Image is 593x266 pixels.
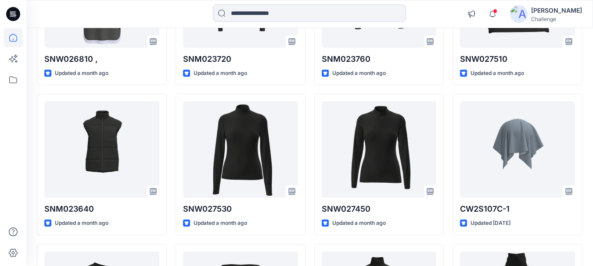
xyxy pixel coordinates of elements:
a: SNM023640 [44,101,159,198]
p: SNM023720 [183,53,298,65]
p: SNM023760 [322,53,437,65]
p: Updated a month ago [194,219,247,228]
p: SNW027450 [322,203,437,215]
p: SNW027510 [460,53,575,65]
p: Updated a month ago [471,69,524,78]
p: SNM023640 [44,203,159,215]
a: CW2S107C-1 [460,101,575,198]
p: Updated a month ago [332,69,386,78]
p: CW2S107C-1 [460,203,575,215]
p: Updated [DATE] [471,219,510,228]
p: SNW026810 , [44,53,159,65]
p: Updated a month ago [55,69,108,78]
img: avatar [510,5,528,23]
p: SNW027530 [183,203,298,215]
a: SNW027530 [183,101,298,198]
div: [PERSON_NAME] [531,5,582,16]
a: SNW027450 [322,101,437,198]
p: Updated a month ago [55,219,108,228]
p: Updated a month ago [194,69,247,78]
div: Challenge [531,16,582,22]
p: Updated a month ago [332,219,386,228]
